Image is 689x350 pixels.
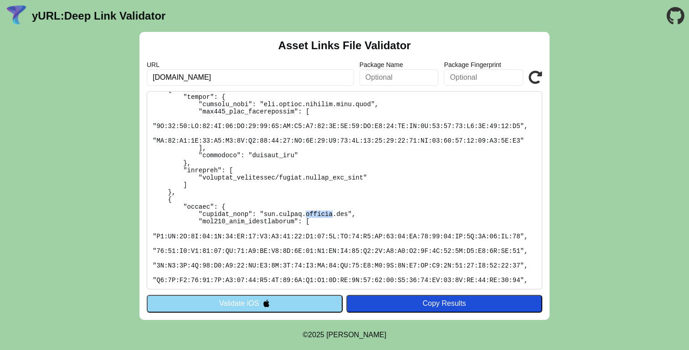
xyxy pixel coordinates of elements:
h2: Asset Links File Validator [278,39,411,52]
img: appleIcon.svg [262,299,270,307]
input: Optional [360,69,439,86]
footer: © [303,320,386,350]
button: Validate iOS [147,295,343,312]
input: Required [147,69,354,86]
input: Optional [444,69,523,86]
div: Copy Results [351,299,538,308]
label: Package Name [360,61,439,68]
img: yURL Logo [5,4,28,28]
pre: Lorem ipsu do: sitam://c.ad/.elit-seddo/eiusmodtem.inci Ut Laboreet: Dolo Magnaal-enim: [adminimv... [147,91,542,289]
span: 2025 [308,331,324,339]
a: yURL:Deep Link Validator [32,10,165,22]
a: Michael Ibragimchayev's Personal Site [326,331,386,339]
label: Package Fingerprint [444,61,523,68]
button: Copy Results [346,295,542,312]
label: URL [147,61,354,68]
